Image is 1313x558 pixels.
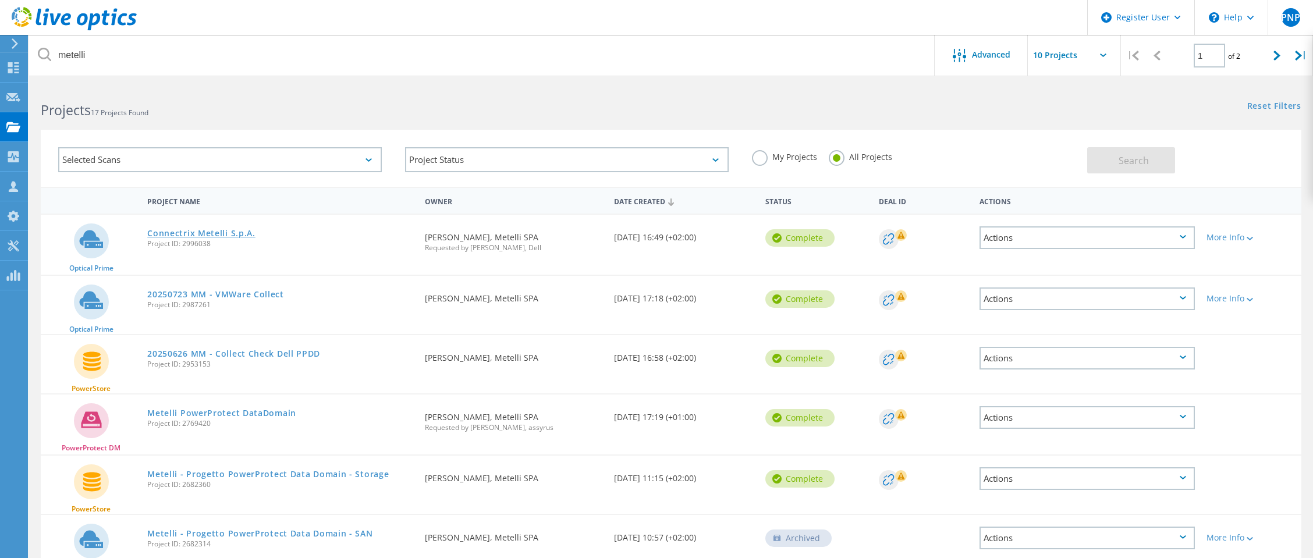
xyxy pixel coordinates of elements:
span: Search [1119,154,1149,167]
div: More Info [1206,233,1296,241]
div: Owner [419,190,608,211]
div: Date Created [608,190,760,212]
span: Project ID: 2682314 [147,541,413,548]
div: [PERSON_NAME], Metelli SPA [419,456,608,494]
div: [DATE] 17:19 (+01:00) [608,394,760,433]
div: [PERSON_NAME], Metelli SPA [419,394,608,443]
a: Metelli - Progetto PowerProtect Data Domain - Storage [147,470,389,478]
div: | [1289,35,1313,76]
input: Search projects by name, owner, ID, company, etc [29,35,935,76]
b: Projects [41,101,91,119]
div: [DATE] 11:15 (+02:00) [608,456,760,494]
div: Actions [974,190,1201,211]
span: Optical Prime [69,326,113,333]
div: Project Status [405,147,729,172]
div: [PERSON_NAME], Metelli SPA [419,276,608,314]
div: Actions [980,347,1195,369]
div: [DATE] 17:18 (+02:00) [608,276,760,314]
div: Actions [980,226,1195,249]
div: Project Name [141,190,419,211]
span: PNP [1281,13,1300,22]
div: Complete [765,350,835,367]
span: Optical Prime [69,265,113,272]
span: Advanced [972,51,1010,59]
div: More Info [1206,294,1296,303]
span: PowerStore [72,506,111,513]
span: Project ID: 2987261 [147,301,413,308]
a: Metelli PowerProtect DataDomain [147,409,296,417]
div: Actions [980,527,1195,549]
span: PowerProtect DM [62,445,120,452]
a: 20250626 MM - Collect Check Dell PPDD [147,350,320,358]
div: [PERSON_NAME], Metelli SPA [419,515,608,553]
div: [PERSON_NAME], Metelli SPA [419,215,608,263]
div: Complete [765,470,835,488]
div: Complete [765,409,835,427]
div: [DATE] 16:49 (+02:00) [608,215,760,253]
span: PowerStore [72,385,111,392]
div: Actions [980,406,1195,429]
div: Selected Scans [58,147,382,172]
a: 20250723 MM - VMWare Collect [147,290,284,298]
div: Actions [980,467,1195,490]
span: Project ID: 2953153 [147,361,413,368]
span: Project ID: 2682360 [147,481,413,488]
div: Status [760,190,873,211]
span: Project ID: 2769420 [147,420,413,427]
div: [DATE] 16:58 (+02:00) [608,335,760,374]
button: Search [1087,147,1175,173]
div: Archived [765,529,832,547]
span: of 2 [1228,51,1240,61]
span: Requested by [PERSON_NAME], assyrus [425,424,602,431]
div: More Info [1206,534,1296,542]
span: Project ID: 2996038 [147,240,413,247]
div: | [1121,35,1145,76]
a: Live Optics Dashboard [12,24,137,33]
div: Deal Id [873,190,974,211]
span: 17 Projects Found [91,108,148,118]
svg: \n [1209,12,1219,23]
div: Complete [765,229,835,247]
label: My Projects [752,150,817,161]
div: Actions [980,287,1195,310]
label: All Projects [829,150,892,161]
a: Connectrix Metelli S.p.A. [147,229,255,237]
span: Requested by [PERSON_NAME], Dell [425,244,602,251]
div: Complete [765,290,835,308]
div: [PERSON_NAME], Metelli SPA [419,335,608,374]
a: Reset Filters [1247,102,1301,112]
a: Metelli - Progetto PowerProtect Data Domain - SAN [147,529,372,538]
div: [DATE] 10:57 (+02:00) [608,515,760,553]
